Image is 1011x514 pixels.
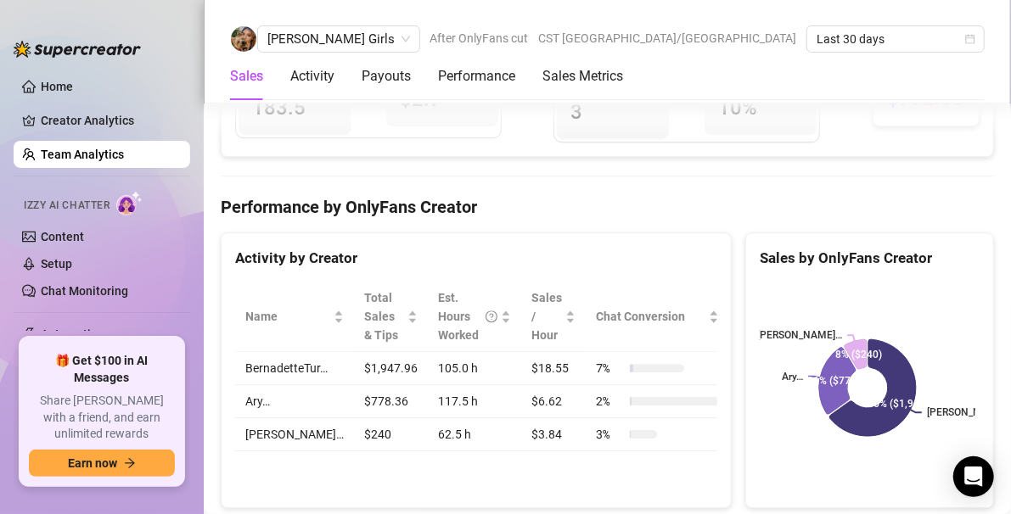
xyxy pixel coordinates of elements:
div: Activity by Creator [235,247,717,270]
a: Creator Analytics [41,107,177,134]
span: Earn now [68,456,117,470]
span: Last 30 days [817,26,974,52]
td: BernadetteTur… [235,352,354,385]
a: Setup [41,257,72,271]
th: Name [235,282,354,352]
span: Brenda Bash Girls [267,26,410,52]
a: Home [41,80,73,93]
div: Sales Metrics [542,66,623,87]
span: 2 % [596,392,623,411]
span: Automations [41,321,161,348]
th: Chat Conversion [586,282,729,352]
img: logo-BBDzfeDw.svg [14,41,141,58]
span: Izzy AI Chatter [24,198,110,214]
td: $3.84 [521,418,586,451]
td: $6.62 [521,385,586,418]
button: Earn nowarrow-right [29,450,175,477]
span: calendar [965,34,975,44]
td: $18.55 [521,352,586,385]
span: Name [245,307,330,326]
span: question-circle [486,288,497,344]
td: Ary… [235,385,354,418]
text: [PERSON_NAME]… [757,330,842,342]
div: Performance [438,66,515,87]
th: Total Sales & Tips [354,282,428,352]
span: CST [GEOGRAPHIC_DATA]/[GEOGRAPHIC_DATA] [538,25,796,51]
td: $778.36 [354,385,428,418]
h4: Performance by OnlyFans Creator [221,195,994,219]
a: Content [41,230,84,243]
div: Est. Hours Worked [438,288,497,344]
span: thunderbolt [22,327,36,341]
div: Open Intercom Messenger [953,456,994,497]
span: Total Sales & Tips [364,288,404,344]
td: [PERSON_NAME]… [235,418,354,451]
span: arrow-right [124,457,136,469]
span: 10 % [718,94,803,121]
text: Ary… [782,371,803,383]
div: Sales [230,66,263,87]
div: Sales by OnlyFans Creator [760,247,980,270]
td: 117.5 h [428,385,521,418]
span: After OnlyFans cut [430,25,528,51]
a: Chat Monitoring [41,284,128,298]
span: Chat Conversion [596,307,705,326]
span: Sales / Hour [531,288,562,344]
th: Sales / Hour [521,282,586,352]
td: $240 [354,418,428,451]
span: 183.5 [252,94,337,121]
span: Share [PERSON_NAME] with a friend, and earn unlimited rewards [29,393,175,443]
img: Brenda Bash Girls [231,26,256,52]
a: Team Analytics [41,148,124,161]
img: AI Chatter [116,191,143,215]
td: $1,947.96 [354,352,428,385]
span: 3 % [596,425,623,444]
td: 62.5 h [428,418,521,451]
span: 🎁 Get $100 in AI Messages [29,353,175,386]
div: Payouts [362,66,411,87]
div: Activity [290,66,334,87]
td: 105.0 h [428,352,521,385]
span: 7 % [596,359,623,377]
